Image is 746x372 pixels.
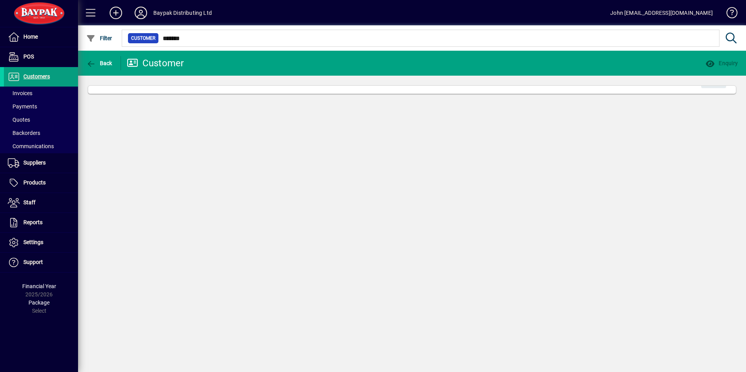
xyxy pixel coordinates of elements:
[23,239,43,245] span: Settings
[4,233,78,252] a: Settings
[8,103,37,110] span: Payments
[23,259,43,265] span: Support
[23,73,50,80] span: Customers
[4,100,78,113] a: Payments
[4,153,78,173] a: Suppliers
[86,35,112,41] span: Filter
[4,113,78,126] a: Quotes
[23,159,46,166] span: Suppliers
[23,179,46,186] span: Products
[4,193,78,213] a: Staff
[131,34,155,42] span: Customer
[84,31,114,45] button: Filter
[23,34,38,40] span: Home
[127,57,184,69] div: Customer
[103,6,128,20] button: Add
[78,56,121,70] app-page-header-button: Back
[22,283,56,289] span: Financial Year
[4,126,78,140] a: Backorders
[84,56,114,70] button: Back
[8,130,40,136] span: Backorders
[4,140,78,153] a: Communications
[4,253,78,272] a: Support
[610,7,713,19] div: John [EMAIL_ADDRESS][DOMAIN_NAME]
[701,74,726,88] button: Edit
[4,47,78,67] a: POS
[721,2,736,27] a: Knowledge Base
[28,299,50,306] span: Package
[23,199,36,205] span: Staff
[8,90,32,96] span: Invoices
[4,87,78,100] a: Invoices
[153,7,212,19] div: Baypak Distributing Ltd
[8,143,54,149] span: Communications
[128,6,153,20] button: Profile
[8,117,30,123] span: Quotes
[4,213,78,232] a: Reports
[23,219,43,225] span: Reports
[23,53,34,60] span: POS
[4,27,78,47] a: Home
[86,60,112,66] span: Back
[4,173,78,193] a: Products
